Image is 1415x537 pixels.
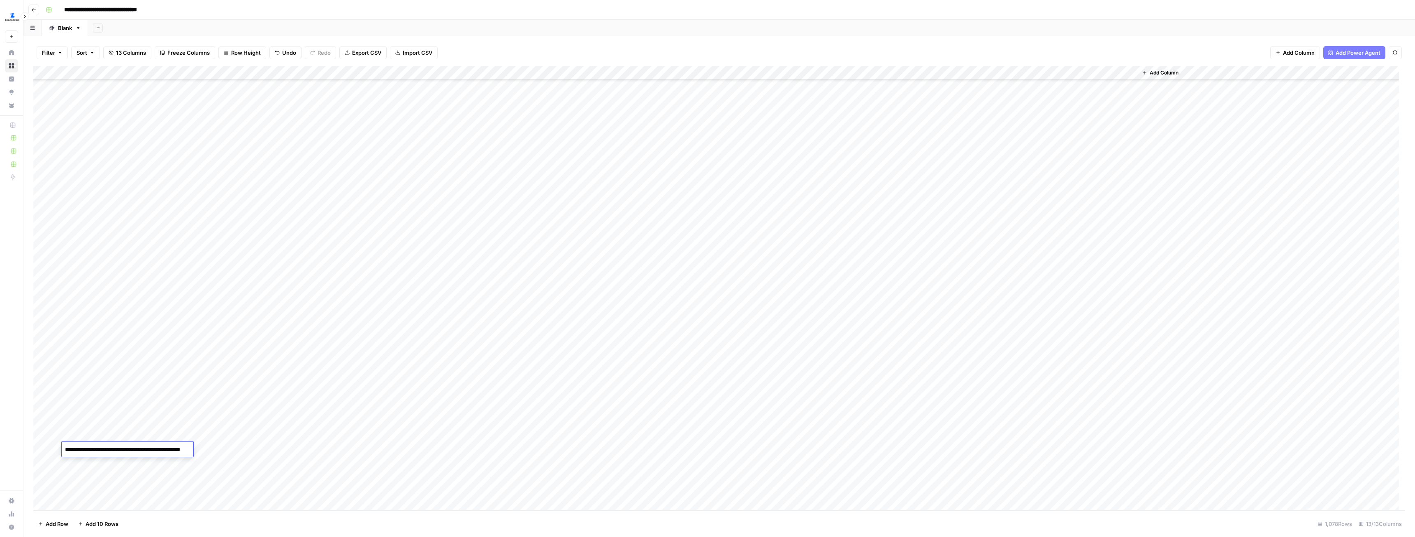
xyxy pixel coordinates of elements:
div: 1,078 Rows [1314,517,1355,530]
a: Settings [5,494,18,507]
a: Home [5,46,18,59]
button: Undo [269,46,302,59]
a: Insights [5,72,18,86]
span: Sort [77,49,87,57]
span: Add Column [1283,49,1315,57]
div: Blank [58,24,72,32]
button: Redo [305,46,336,59]
img: LegalZoom Logo [5,9,20,24]
button: Filter [37,46,68,59]
span: Row Height [231,49,261,57]
span: 13 Columns [116,49,146,57]
button: Add Power Agent [1323,46,1385,59]
button: Help + Support [5,521,18,534]
span: Undo [282,49,296,57]
span: Export CSV [352,49,381,57]
button: Add Row [33,517,73,530]
button: Add 10 Rows [73,517,123,530]
span: Redo [318,49,331,57]
button: Add Column [1139,67,1182,78]
button: Row Height [218,46,266,59]
button: 13 Columns [103,46,151,59]
a: Your Data [5,99,18,112]
div: 13/13 Columns [1355,517,1405,530]
button: Workspace: LegalZoom [5,7,18,27]
span: Import CSV [403,49,432,57]
span: Freeze Columns [167,49,210,57]
span: Add Column [1150,69,1178,77]
button: Export CSV [339,46,387,59]
a: Blank [42,20,88,36]
button: Add Column [1270,46,1320,59]
button: Import CSV [390,46,438,59]
a: Browse [5,59,18,72]
a: Opportunities [5,86,18,99]
button: Freeze Columns [155,46,215,59]
span: Add 10 Rows [86,520,118,528]
a: Usage [5,507,18,521]
button: Sort [71,46,100,59]
span: Add Power Agent [1336,49,1380,57]
span: Add Row [46,520,68,528]
span: Filter [42,49,55,57]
